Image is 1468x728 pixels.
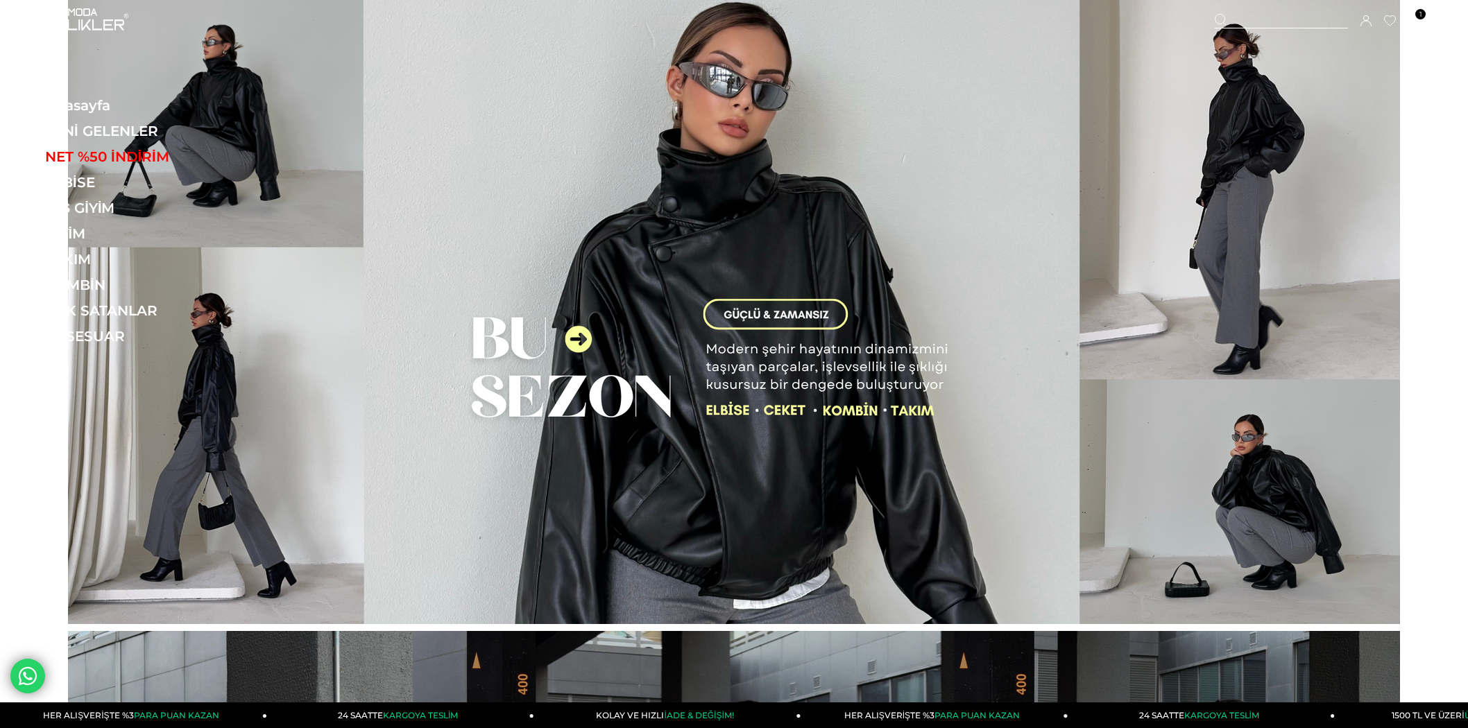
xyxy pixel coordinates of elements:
[267,702,534,728] a: 24 SAATTEKARGOYA TESLİM
[1415,9,1426,19] span: 1
[45,225,236,242] a: GİYİM
[1184,710,1259,720] span: KARGOYA TESLİM
[664,710,733,720] span: İADE & DEĞİŞİM!
[534,702,801,728] a: KOLAY VE HIZLIİADE & DEĞİŞİM!
[134,710,219,720] span: PARA PUAN KAZAN
[45,123,236,139] a: YENİ GELENLER
[45,97,236,114] a: Anasayfa
[45,277,236,293] a: KOMBİN
[383,710,458,720] span: KARGOYA TESLİM
[45,148,236,165] a: NET %50 İNDİRİM
[45,302,236,319] a: ÇOK SATANLAR
[1408,16,1419,26] a: 1
[801,702,1068,728] a: HER ALIŞVERİŞTE %3PARA PUAN KAZAN
[1068,702,1335,728] a: 24 SAATTEKARGOYA TESLİM
[45,200,236,216] a: DIŞ GİYİM
[934,710,1020,720] span: PARA PUAN KAZAN
[45,8,128,33] img: logo
[45,251,236,268] a: TAKIM
[45,174,236,191] a: ELBİSE
[45,328,236,345] a: AKSESUAR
